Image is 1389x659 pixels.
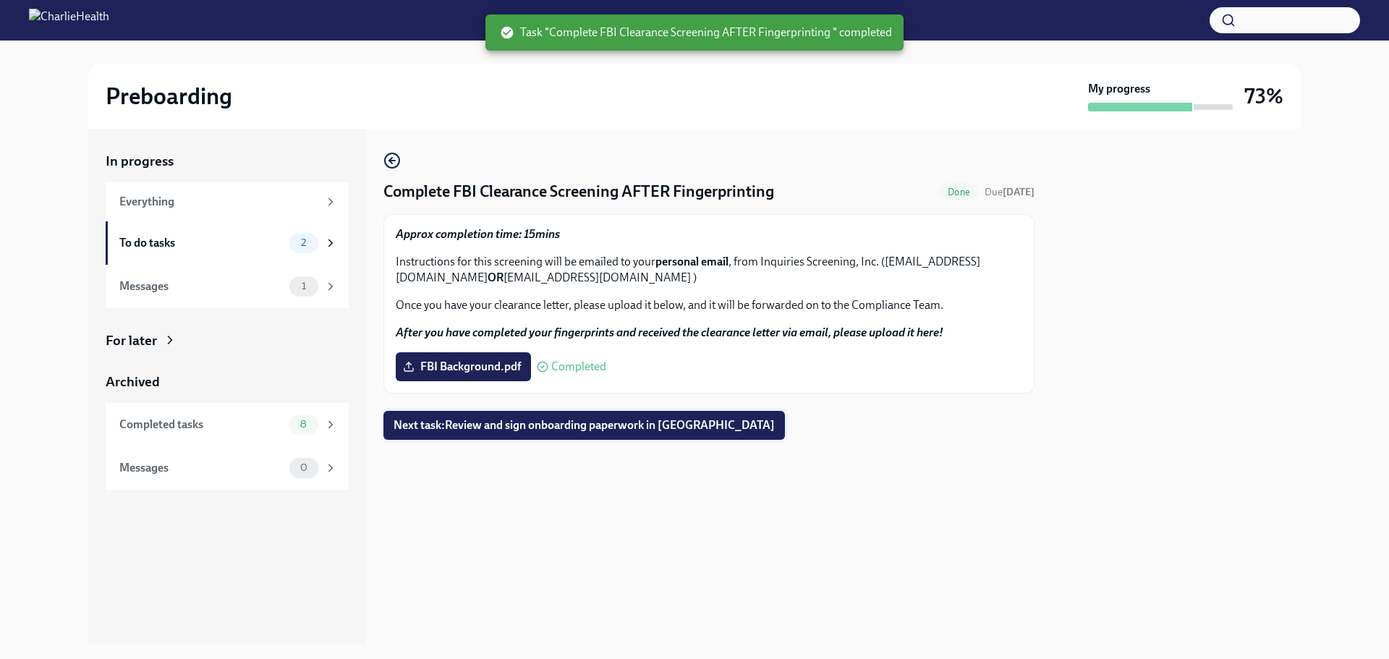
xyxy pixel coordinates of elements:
span: Next task : Review and sign onboarding paperwork in [GEOGRAPHIC_DATA] [394,418,775,433]
a: In progress [106,152,349,171]
a: For later [106,331,349,350]
label: FBI Background.pdf [396,352,531,381]
h4: Complete FBI Clearance Screening AFTER Fingerprinting [383,181,774,203]
strong: OR [488,271,504,284]
span: Done [939,187,979,197]
h2: Preboarding [106,82,232,111]
span: Completed [551,361,606,373]
div: Everything [119,194,318,210]
span: 8 [292,419,315,430]
strong: My progress [1088,81,1150,97]
p: Instructions for this screening will be emailed to your , from Inquiries Screening, Inc. ([EMAIL_... [396,254,1022,286]
p: Once you have your clearance letter, please upload it below, and it will be forwarded on to the C... [396,297,1022,313]
span: FBI Background.pdf [406,360,521,374]
span: Task "Complete FBI Clearance Screening AFTER Fingerprinting " completed [500,25,892,41]
a: To do tasks2 [106,221,349,265]
a: Messages0 [106,446,349,490]
span: 1 [293,281,315,292]
strong: After you have completed your fingerprints and received the clearance letter via email, please up... [396,326,943,339]
button: Next task:Review and sign onboarding paperwork in [GEOGRAPHIC_DATA] [383,411,785,440]
span: 0 [292,462,316,473]
div: For later [106,331,157,350]
a: Completed tasks8 [106,403,349,446]
span: 2 [292,237,315,248]
a: Everything [106,182,349,221]
strong: [DATE] [1003,186,1035,198]
div: To do tasks [119,235,284,251]
a: Archived [106,373,349,391]
strong: personal email [655,255,729,268]
div: Messages [119,279,284,294]
span: September 8th, 2025 09:00 [985,185,1035,199]
img: CharlieHealth [29,9,109,32]
div: Messages [119,460,284,476]
div: Completed tasks [119,417,284,433]
a: Messages1 [106,265,349,308]
span: Due [985,186,1035,198]
strong: Approx completion time: 15mins [396,227,560,241]
h3: 73% [1244,83,1283,109]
